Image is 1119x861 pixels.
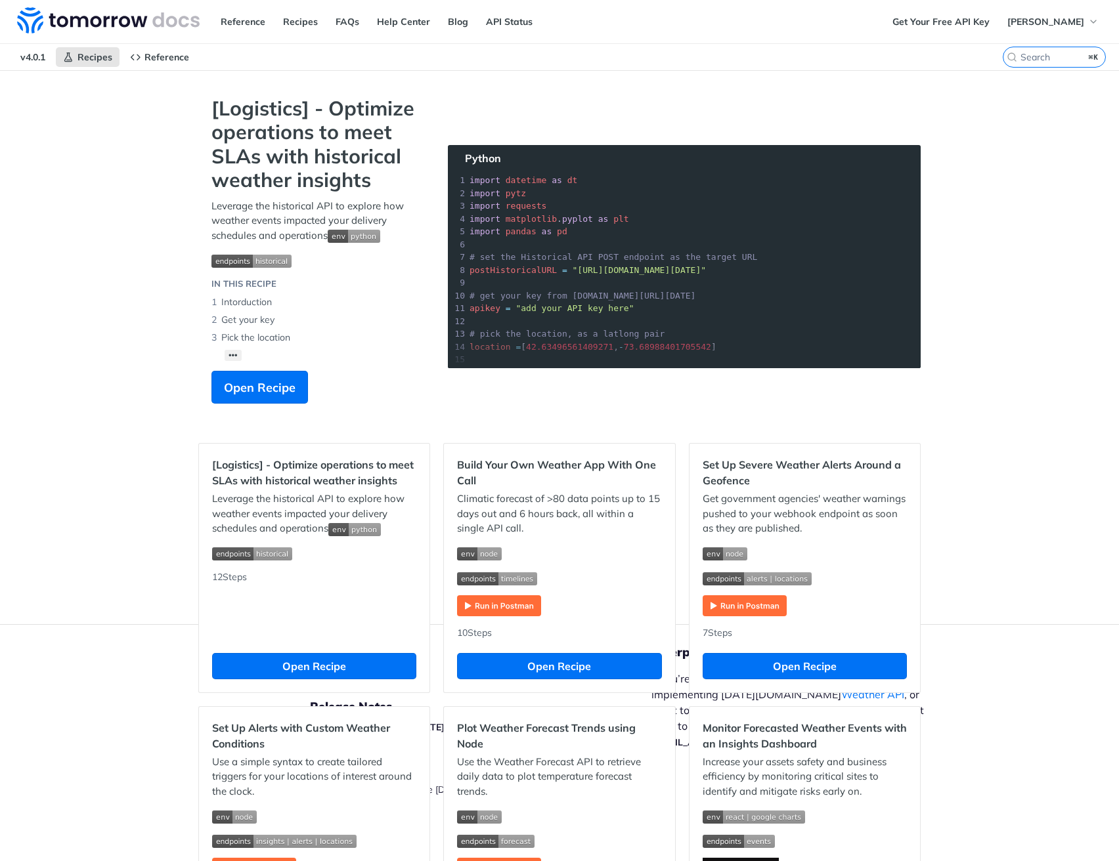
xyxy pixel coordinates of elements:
[276,12,325,31] a: Recipes
[370,12,437,31] a: Help Center
[328,522,381,534] span: Expand image
[703,492,907,536] p: Get government agencies' weather warnings pushed to your webhook endpoint as soon as they are pub...
[841,688,904,701] a: Weather API
[457,547,502,560] img: env
[212,457,416,488] h2: [Logistics] - Optimize operations to meet SLAs with historical weather insights
[212,808,416,824] span: Expand image
[457,755,661,799] p: Use the Weather Forecast API to retrieve daily data to plot temperature forecast trends.
[212,810,257,824] img: env
[703,598,787,611] a: Expand image
[457,492,661,536] p: Climatic forecast of >80 data points up to 15 days out and 6 hours back, all within a single API ...
[703,653,907,679] button: Open Recipe
[13,47,53,67] span: v4.0.1
[703,457,907,488] h2: Set Up Severe Weather Alerts Around a Geofence
[328,12,366,31] a: FAQs
[457,835,535,848] img: endpoint
[212,547,292,560] img: endpoint
[457,572,537,585] img: endpoint
[703,808,907,824] span: Expand image
[703,755,907,799] p: Increase your assets safety and business efficiency by monitoring critical sites to identify and ...
[703,547,747,560] img: env
[703,546,907,561] span: Expand image
[212,546,416,561] span: Expand image
[457,595,541,616] img: Run in Postman
[212,653,416,679] button: Open Recipe
[211,199,422,243] p: Leverage the historical API to explore how weather events impacted your delivery schedules and op...
[703,720,907,751] h2: Monitor Forecasted Weather Events with an Insights Dashboard
[328,230,380,243] img: env
[457,457,661,488] h2: Build Your Own Weather App With One Call
[211,253,422,268] span: Expand image
[211,293,422,311] li: Intorduction
[212,833,416,849] span: Expand image
[211,371,308,404] button: Open Recipe
[213,12,273,31] a: Reference
[703,833,907,849] span: Expand image
[457,808,661,824] span: Expand image
[1000,12,1106,31] button: [PERSON_NAME]
[885,12,997,31] a: Get Your Free API Key
[457,833,661,849] span: Expand image
[1007,16,1084,28] span: [PERSON_NAME]
[211,255,292,268] img: endpoint
[212,492,416,536] p: Leverage the historical API to explore how weather events impacted your delivery schedules and op...
[212,755,416,799] p: Use a simple syntax to create tailored triggers for your locations of interest around the clock.
[212,835,357,848] img: endpoint
[56,47,120,67] a: Recipes
[328,523,381,536] img: env
[457,653,661,679] button: Open Recipe
[703,626,907,640] div: 7 Steps
[457,720,661,751] h2: Plot Weather Forecast Trends using Node
[1007,52,1017,62] svg: Search
[703,595,787,616] img: Run in Postman
[310,699,651,715] h5: Release Notes
[457,546,661,561] span: Expand image
[703,570,907,585] span: Expand image
[123,47,196,67] a: Reference
[479,12,540,31] a: API Status
[17,7,200,33] img: Tomorrow.io Weather API Docs
[225,350,242,361] button: •••
[457,570,661,585] span: Expand image
[212,570,416,640] div: 12 Steps
[77,51,112,63] span: Recipes
[1086,51,1102,64] kbd: ⌘K
[211,96,422,192] strong: [Logistics] - Optimize operations to meet SLAs with historical weather insights
[703,835,775,848] img: endpoint
[212,720,416,751] h2: Set Up Alerts with Custom Weather Conditions
[144,51,189,63] span: Reference
[703,810,805,824] img: env
[441,12,475,31] a: Blog
[211,278,276,291] div: IN THIS RECIPE
[211,329,422,346] li: Pick the location
[328,229,380,241] span: Expand image
[211,311,422,329] li: Get your key
[457,598,541,611] a: Expand image
[224,379,296,396] span: Open Recipe
[457,810,502,824] img: env
[703,572,812,585] img: endpoint
[457,626,661,640] div: 10 Steps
